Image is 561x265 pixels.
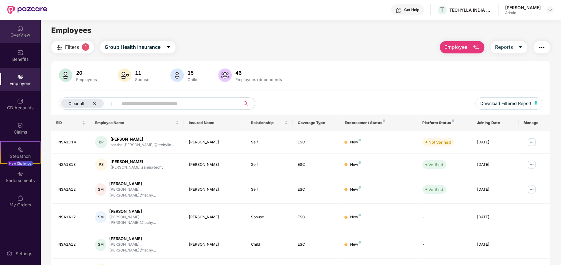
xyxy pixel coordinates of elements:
div: INSA1A12 [57,214,85,220]
div: Verified [428,162,443,168]
div: barsha.[PERSON_NAME]@techylla.... [110,142,175,148]
img: svg+xml;base64,PHN2ZyBpZD0iU2V0dGluZy0yMHgyMCIgeG1sbnM9Imh0dHA6Ly93d3cudzMub3JnLzIwMDAvc3ZnIiB3aW... [6,251,13,257]
div: [PERSON_NAME] [109,181,179,187]
div: [DATE] [477,214,514,220]
div: [PERSON_NAME] [110,136,175,142]
div: Self [251,139,288,145]
div: [PERSON_NAME] [109,208,179,214]
div: INSA1B13 [57,162,85,168]
div: 11 [134,70,151,76]
div: ESC [298,187,335,193]
div: Admin [505,10,541,15]
button: Clear allclose [59,97,120,110]
span: Relationship [251,120,283,125]
img: svg+xml;base64,PHN2ZyB4bWxucz0iaHR0cDovL3d3dy53My5vcmcvMjAwMC9zdmciIHdpZHRoPSIyMSIgaGVpZ2h0PSIyMC... [17,146,23,153]
img: svg+xml;base64,PHN2ZyBpZD0iTXlfT3JkZXJzIiBkYXRhLW5hbWU9Ik15IE9yZGVycyIgeG1sbnM9Imh0dHA6Ly93d3cudz... [17,195,23,201]
span: Employees [51,26,91,35]
button: Employee [440,41,484,53]
div: Get Help [404,7,419,12]
button: search [240,97,255,110]
span: Employee [444,43,467,51]
div: New [350,187,361,193]
div: Platform Status [422,120,467,125]
img: New Pazcare Logo [7,6,47,14]
img: svg+xml;base64,PHN2ZyBpZD0iRW5kb3JzZW1lbnRzIiB4bWxucz0iaHR0cDovL3d3dy53My5vcmcvMjAwMC9zdmciIHdpZH... [17,171,23,177]
div: Self [251,162,288,168]
span: EID [56,120,81,125]
div: PS [95,158,107,171]
div: Verified [428,186,443,193]
div: SM [95,183,106,196]
img: manageButton [527,185,536,194]
img: svg+xml;base64,PHN2ZyBpZD0iRW1wbG95ZWVzIiB4bWxucz0iaHR0cDovL3d3dy53My5vcmcvMjAwMC9zdmciIHdpZHRoPS... [17,74,23,80]
th: Coverage Type [293,115,339,131]
div: [PERSON_NAME] [189,187,241,193]
div: [PERSON_NAME] [189,139,241,145]
span: Clear all [68,101,84,106]
span: Download Filtered Report [480,100,531,107]
img: svg+xml;base64,PHN2ZyB4bWxucz0iaHR0cDovL3d3dy53My5vcmcvMjAwMC9zdmciIHdpZHRoPSIyNCIgaGVpZ2h0PSIyNC... [56,44,63,51]
button: Reportscaret-down [490,41,527,53]
span: T [440,6,444,14]
img: svg+xml;base64,PHN2ZyBpZD0iRHJvcGRvd24tMzJ4MzIiIHhtbG5zPSJodHRwOi8vd3d3LnczLm9yZy8yMDAwL3N2ZyIgd2... [547,7,552,12]
div: [DATE] [477,242,514,247]
div: TECHYLLA INDIA PRIVATE LIMITED [449,7,492,13]
img: svg+xml;base64,PHN2ZyB4bWxucz0iaHR0cDovL3d3dy53My5vcmcvMjAwMC9zdmciIHhtbG5zOnhsaW5rPSJodHRwOi8vd3... [118,68,131,82]
div: [PERSON_NAME].[PERSON_NAME]@techy... [109,187,179,198]
span: caret-down [518,45,523,50]
div: [DATE] [477,162,514,168]
img: svg+xml;base64,PHN2ZyBpZD0iSGVscC0zMngzMiIgeG1sbnM9Imh0dHA6Ly93d3cudzMub3JnLzIwMDAvc3ZnIiB3aWR0aD... [396,7,402,14]
img: svg+xml;base64,PHN2ZyB4bWxucz0iaHR0cDovL3d3dy53My5vcmcvMjAwMC9zdmciIHhtbG5zOnhsaW5rPSJodHRwOi8vd3... [534,101,537,105]
th: EID [51,115,90,131]
div: INSA1A12 [57,242,85,247]
img: svg+xml;base64,PHN2ZyB4bWxucz0iaHR0cDovL3d3dy53My5vcmcvMjAwMC9zdmciIHdpZHRoPSI4IiBoZWlnaHQ9IjgiIH... [383,119,385,122]
div: New [350,242,361,247]
span: Group Health Insurance [105,43,161,51]
div: New Challenge [7,161,33,166]
div: [DATE] [477,139,514,145]
img: svg+xml;base64,PHN2ZyBpZD0iQ0RfQWNjb3VudHMiIGRhdGEtbmFtZT0iQ0QgQWNjb3VudHMiIHhtbG5zPSJodHRwOi8vd3... [17,98,23,104]
td: - [417,231,472,259]
td: - [417,204,472,231]
div: [PERSON_NAME] [189,242,241,247]
div: Not Verified [428,139,451,145]
th: Relationship [246,115,293,131]
img: svg+xml;base64,PHN2ZyB4bWxucz0iaHR0cDovL3d3dy53My5vcmcvMjAwMC9zdmciIHdpZHRoPSI4IiBoZWlnaHQ9IjgiIH... [358,161,361,164]
div: [PERSON_NAME].[PERSON_NAME]@techy... [109,242,179,253]
img: svg+xml;base64,PHN2ZyB4bWxucz0iaHR0cDovL3d3dy53My5vcmcvMjAwMC9zdmciIHdpZHRoPSI4IiBoZWlnaHQ9IjgiIH... [358,186,361,189]
div: Child [186,77,199,82]
div: [PERSON_NAME] [189,214,241,220]
th: Manage [519,115,550,131]
img: svg+xml;base64,PHN2ZyB4bWxucz0iaHR0cDovL3d3dy53My5vcmcvMjAwMC9zdmciIHdpZHRoPSI4IiBoZWlnaHQ9IjgiIH... [358,241,361,244]
span: caret-down [166,45,171,50]
img: svg+xml;base64,PHN2ZyB4bWxucz0iaHR0cDovL3d3dy53My5vcmcvMjAwMC9zdmciIHhtbG5zOnhsaW5rPSJodHRwOi8vd3... [472,44,480,51]
th: Insured Name [184,115,246,131]
button: Filters1 [51,41,94,53]
div: 46 [234,70,283,76]
div: INSA1C14 [57,139,85,145]
img: svg+xml;base64,PHN2ZyB4bWxucz0iaHR0cDovL3d3dy53My5vcmcvMjAwMC9zdmciIHhtbG5zOnhsaW5rPSJodHRwOi8vd3... [59,68,72,82]
img: manageButton [527,137,536,147]
div: ESC [298,214,335,220]
div: Self [251,187,288,193]
img: svg+xml;base64,PHN2ZyB4bWxucz0iaHR0cDovL3d3dy53My5vcmcvMjAwMC9zdmciIHdpZHRoPSI4IiBoZWlnaHQ9IjgiIH... [358,139,361,141]
div: INSA1A12 [57,187,85,193]
div: Stepathon [1,153,40,159]
div: New [350,139,361,145]
div: 15 [186,70,199,76]
div: Spouse [251,214,288,220]
img: svg+xml;base64,PHN2ZyBpZD0iSG9tZSIgeG1sbnM9Imh0dHA6Ly93d3cudzMub3JnLzIwMDAvc3ZnIiB3aWR0aD0iMjAiIG... [17,25,23,31]
span: close [92,101,96,105]
div: SM [95,211,106,223]
span: 1 [82,43,89,51]
div: BP [95,136,107,148]
div: Employees+dependents [234,77,283,82]
span: Reports [495,43,513,51]
span: Filters [65,43,79,51]
img: manageButton [527,160,536,170]
div: Child [251,242,288,247]
div: New [350,214,361,220]
div: [PERSON_NAME] [189,162,241,168]
img: svg+xml;base64,PHN2ZyB4bWxucz0iaHR0cDovL3d3dy53My5vcmcvMjAwMC9zdmciIHdpZHRoPSI4IiBoZWlnaHQ9IjgiIH... [452,119,454,122]
button: Group Health Insurancecaret-down [100,41,176,53]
